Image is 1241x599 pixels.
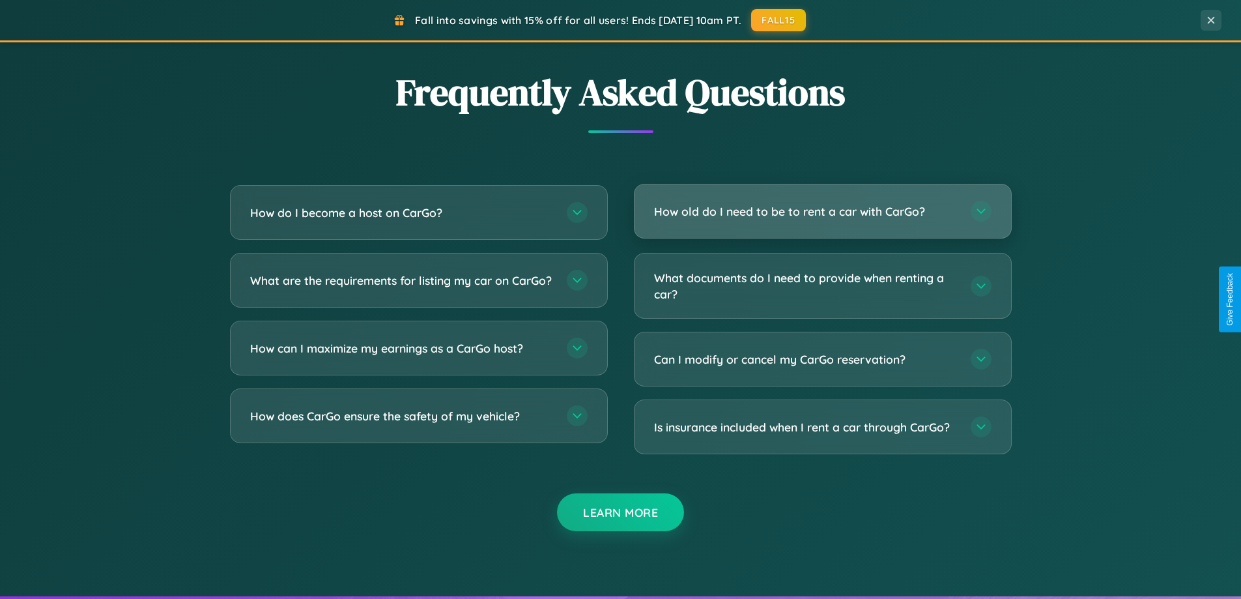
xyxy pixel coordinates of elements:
h3: How do I become a host on CarGo? [250,205,554,221]
h3: Can I modify or cancel my CarGo reservation? [654,351,958,368]
h3: Is insurance included when I rent a car through CarGo? [654,419,958,435]
div: Give Feedback [1225,273,1234,326]
h2: Frequently Asked Questions [230,67,1012,117]
h3: How can I maximize my earnings as a CarGo host? [250,340,554,357]
button: Learn More [557,493,684,531]
span: Fall into savings with 15% off for all users! Ends [DATE] 10am PT. [415,14,741,27]
button: FALL15 [751,9,806,31]
h3: How does CarGo ensure the safety of my vehicle? [250,408,554,424]
h3: What are the requirements for listing my car on CarGo? [250,272,554,289]
h3: How old do I need to be to rent a car with CarGo? [654,203,958,220]
h3: What documents do I need to provide when renting a car? [654,270,958,302]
